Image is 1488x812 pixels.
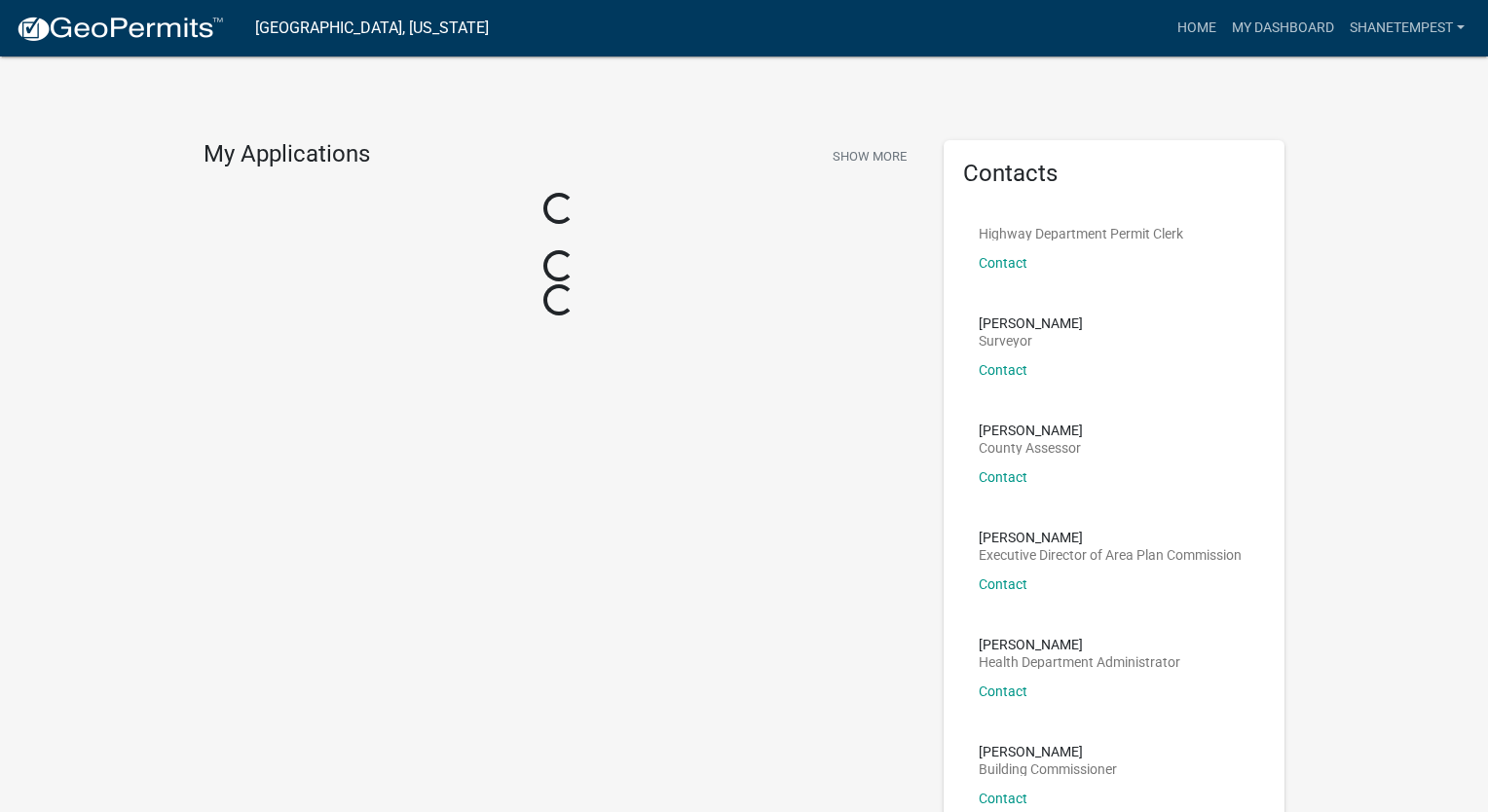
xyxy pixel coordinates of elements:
[825,140,914,172] button: Show More
[979,424,1083,437] p: [PERSON_NAME]
[1342,10,1472,47] a: shanetempest
[979,791,1027,806] a: Contact
[979,227,1183,240] p: Highway Department Permit Clerk
[979,469,1027,485] a: Contact
[979,762,1117,776] p: Building Commissioner
[1170,10,1224,47] a: Home
[979,745,1117,758] p: [PERSON_NAME]
[979,316,1083,330] p: [PERSON_NAME]
[979,531,1242,544] p: [PERSON_NAME]
[979,255,1027,271] a: Contact
[979,334,1083,348] p: Surveyor
[979,576,1027,592] a: Contact
[979,362,1027,378] a: Contact
[979,655,1180,669] p: Health Department Administrator
[979,638,1180,651] p: [PERSON_NAME]
[255,12,489,45] a: [GEOGRAPHIC_DATA], [US_STATE]
[963,160,1265,188] h5: Contacts
[1224,10,1342,47] a: My Dashboard
[979,683,1027,699] a: Contact
[979,548,1242,562] p: Executive Director of Area Plan Commission
[979,441,1083,455] p: County Assessor
[204,140,370,169] h4: My Applications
